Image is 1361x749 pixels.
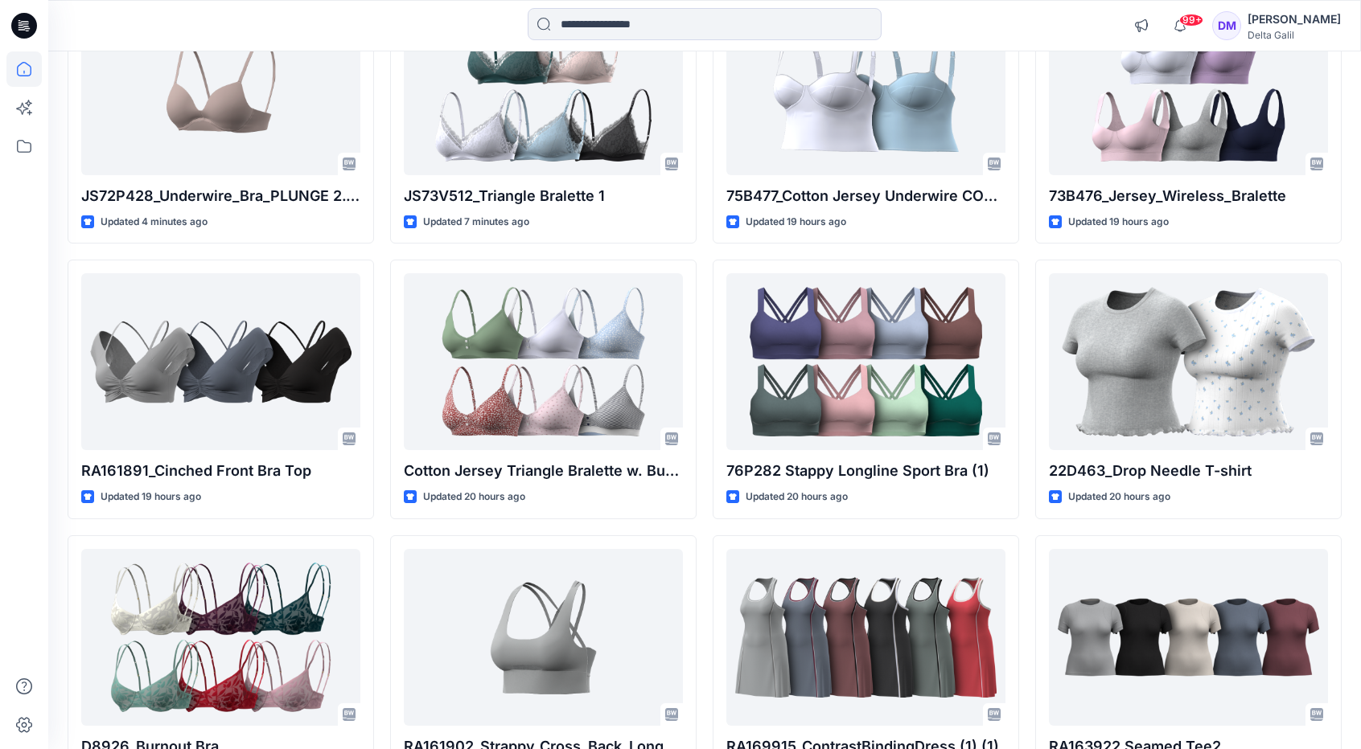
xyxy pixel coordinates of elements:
span: 99+ [1179,14,1203,27]
a: Cotton Jersey Triangle Bralette w. Buttons ex-elastic_Bra [404,273,683,450]
p: Updated 20 hours ago [1068,489,1170,505]
p: Cotton Jersey Triangle Bralette w. Buttons ex-elastic_Bra [404,460,683,482]
p: Updated 20 hours ago [746,489,848,505]
a: RA161891_Cinched Front Bra Top [81,273,360,450]
p: 76P282 Stappy Longline Sport Bra (1) [726,460,1005,482]
a: RA161902_Strappy_Cross_Back_LongLine [404,549,683,726]
p: JS72P428_Underwire_Bra_PLUNGE 2.0 1 [81,185,360,207]
p: 22D463_Drop Needle T-shirt [1049,460,1328,482]
p: 75B477_Cotton Jersey Underwire CORSET [726,185,1005,207]
p: Updated 19 hours ago [101,489,201,505]
a: 22D463_Drop Needle T-shirt [1049,273,1328,450]
p: JS73V512_Triangle Bralette 1 [404,185,683,207]
a: 76P282 Stappy Longline Sport Bra (1) [726,273,1005,450]
div: DM [1212,11,1241,40]
a: D8926_Burnout Bra [81,549,360,726]
p: Updated 20 hours ago [423,489,525,505]
p: Updated 19 hours ago [746,214,846,231]
p: Updated 19 hours ago [1068,214,1169,231]
p: RA161891_Cinched Front Bra Top [81,460,360,482]
p: 73B476_Jersey_Wireless_Bralette [1049,185,1328,207]
div: [PERSON_NAME] [1248,10,1341,29]
a: RA163922 Seamed Tee2 [1049,549,1328,726]
div: Delta Galil [1248,29,1341,41]
a: RA169915_ContrastBindingDress (1) (1) [726,549,1005,726]
p: Updated 4 minutes ago [101,214,208,231]
p: Updated 7 minutes ago [423,214,529,231]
